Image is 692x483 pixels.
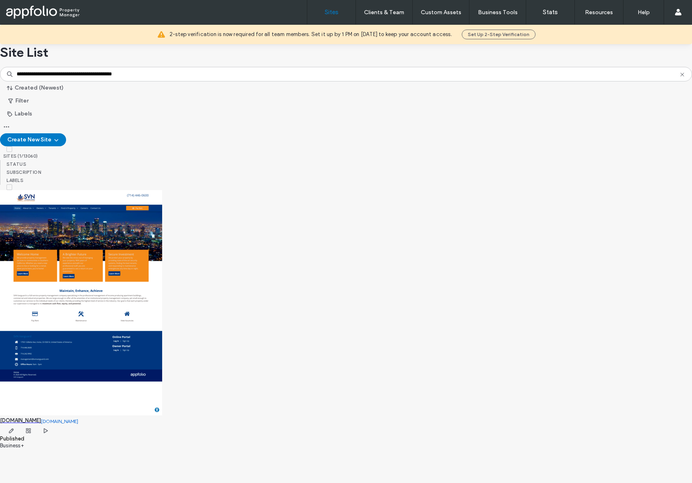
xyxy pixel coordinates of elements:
[543,9,558,16] label: Stats
[6,177,23,183] span: LABELS
[6,169,41,175] span: SUBSCRIPTION
[638,9,650,16] label: Help
[6,161,26,167] span: STATUS
[325,9,339,16] label: Sites
[585,9,613,16] label: Resources
[3,153,38,159] span: SITES (1/13060)
[364,9,404,16] label: Clients & Team
[169,30,452,38] span: 2-step verification is now required for all team members. Set it up by 1 PM on [DATE] to keep you...
[41,418,78,424] a: [DOMAIN_NAME]
[478,9,518,16] label: Business Tools
[462,30,536,39] button: Set Up 2-Step Verification
[421,9,461,16] label: Custom Assets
